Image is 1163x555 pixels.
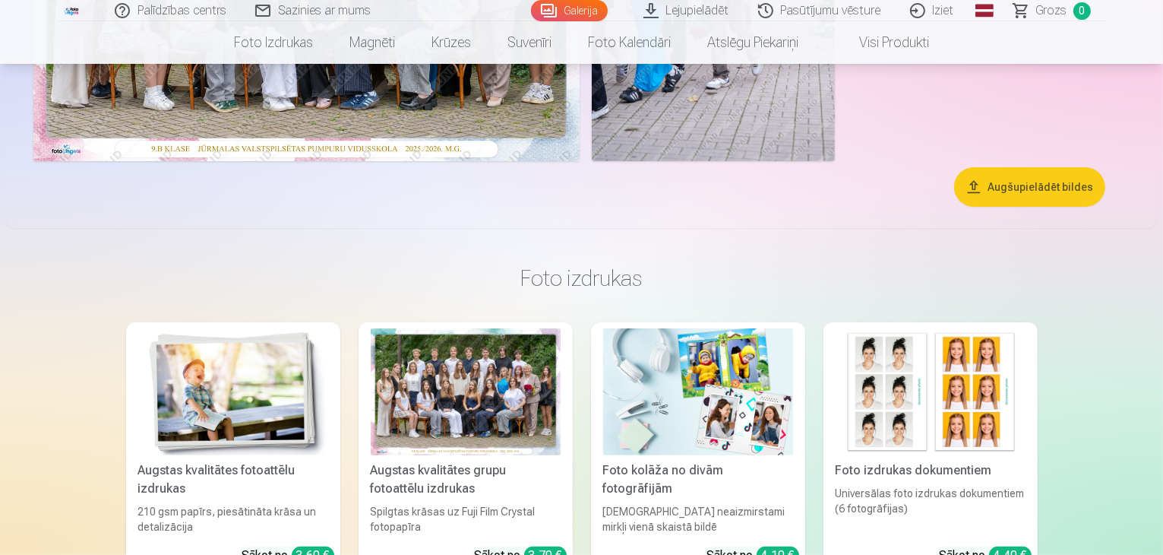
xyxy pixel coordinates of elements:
img: /fa3 [64,6,81,15]
div: Spilgtas krāsas uz Fuji Film Crystal fotopapīra [365,504,567,534]
a: Visi produkti [817,21,947,64]
img: Augstas kvalitātes fotoattēlu izdrukas [138,328,328,455]
button: Augšupielādēt bildes [954,167,1105,207]
div: Universālas foto izdrukas dokumentiem (6 fotogrāfijas) [830,486,1032,534]
a: Foto kalendāri [570,21,689,64]
a: Magnēti [331,21,413,64]
a: Krūzes [413,21,489,64]
div: Foto izdrukas dokumentiem [830,461,1032,480]
img: Foto kolāža no divām fotogrāfijām [603,328,793,455]
div: Foto kolāža no divām fotogrāfijām [597,461,799,498]
div: Augstas kvalitātes grupu fotoattēlu izdrukas [365,461,567,498]
img: Foto izdrukas dokumentiem [836,328,1026,455]
h3: Foto izdrukas [138,265,1026,292]
a: Suvenīri [489,21,570,64]
span: Grozs [1036,2,1067,20]
div: [DEMOGRAPHIC_DATA] neaizmirstami mirkļi vienā skaistā bildē [597,504,799,534]
a: Atslēgu piekariņi [689,21,817,64]
div: 210 gsm papīrs, piesātināta krāsa un detalizācija [132,504,334,534]
div: Augstas kvalitātes fotoattēlu izdrukas [132,461,334,498]
a: Foto izdrukas [216,21,331,64]
span: 0 [1073,2,1091,20]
